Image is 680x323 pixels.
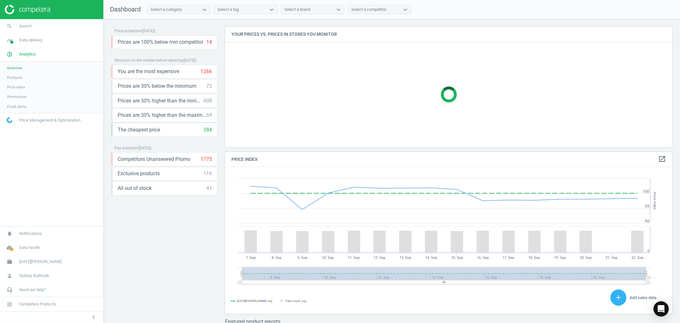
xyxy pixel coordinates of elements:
i: pie_chart_outlined [4,48,16,60]
div: 14 [206,39,212,46]
tspan: [DATE][PERSON_NAME] [237,300,267,303]
tspan: 22. Sep [632,256,643,260]
span: Dashboard [110,5,141,13]
span: The cheapest price [118,126,160,133]
i: timeline [4,34,16,46]
i: search [4,20,16,32]
img: wGWNvw8QSZomAAAAABJRU5ErkJggg== [7,117,12,123]
tspan: 9. Sep [297,256,307,260]
span: Price Management & Optimization [19,117,80,123]
div: 72 [206,83,212,90]
tspan: Price Index [653,192,657,210]
span: Data delivery [19,37,42,43]
i: cloud_done [4,242,16,254]
tspan: 16. Sep [477,256,489,260]
div: 69 [206,112,212,119]
h4: Price Index [225,152,672,167]
a: open_in_new [658,155,666,163]
tspan: 22. … [647,275,655,280]
img: ajHJNr6hYgQAAAAASUVORK5CYII= [5,5,50,14]
span: Overview [7,65,22,71]
div: Select a category [150,7,182,12]
div: 284 [203,126,212,133]
i: work [4,256,16,268]
tspan: 18. Sep [529,256,540,260]
tspan: 20. Sep [580,256,592,260]
span: Price protection [114,29,142,33]
button: chevron_left [86,313,102,321]
div: 608 [203,97,212,104]
tspan: Pairs count: avg [286,299,306,303]
i: notifications [4,228,16,240]
tspan: 14. Sep [425,256,437,260]
span: Prices are 30% higher than the minimum [118,97,203,104]
tspan: 17. Sep [503,256,515,260]
tspan: 15. Sep [451,256,463,260]
div: 1266 [201,68,212,75]
span: Products [7,75,22,80]
span: ( [DATE] ) [183,58,196,63]
div: Open Intercom Messenger [654,301,669,317]
span: ( [DATE] ) [142,29,155,33]
tspan: 21. Sep [606,256,618,260]
div: Select a tag [217,7,239,12]
tspan: 19. Sep [554,256,566,260]
span: Promotions [7,94,26,99]
span: Prices are 30% below the minimum [118,83,196,90]
div: 1775 [201,156,212,163]
tspan: 11. Sep [348,256,360,260]
i: headset_mic [4,284,16,296]
span: Prices are 30% higher than the maximal [118,112,206,119]
span: Exclusive products [118,170,160,177]
span: Need our help? [19,287,46,293]
tspan: avg [268,299,272,303]
tspan: 8. Sep [272,256,282,260]
span: Pay attention [114,146,138,150]
span: Sydney Bultitude [19,273,49,279]
i: chevron_left [90,313,98,321]
tspan: 12. Sep [374,256,385,260]
div: Select a brand [284,7,310,12]
text: 100 [643,189,649,194]
span: ( [DATE] ) [138,146,151,150]
span: Notifications [19,231,42,237]
span: Analytics [19,51,36,57]
tspan: 10. Sep [322,256,334,260]
text: 0 [647,249,649,253]
text: 90 [645,219,649,223]
span: All out of stock [118,185,151,192]
span: Situation on the market before repricing [114,58,183,63]
span: Search [19,23,32,29]
span: Prices are 100% below min competitor [118,39,203,46]
text: 95 [645,204,649,208]
span: Add sales data [630,295,656,300]
span: Email alerts [7,104,26,109]
span: Data health [19,245,40,251]
div: Select a competitor [351,7,386,12]
i: add [615,294,622,301]
span: Competitors Unanswered Promo [118,156,190,163]
i: person [4,270,16,282]
span: Price index [7,85,25,90]
tspan: 7. Sep [246,256,256,260]
h4: Your prices vs. prices in stores you monitor [225,27,672,42]
div: 41 [206,185,212,192]
tspan: 13. Sep [399,256,411,260]
button: add [611,289,626,306]
div: 116 [203,170,212,177]
span: [DATE][PERSON_NAME] [19,259,62,265]
span: Competera Products [19,301,56,307]
span: You are the most expensive [118,68,179,75]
